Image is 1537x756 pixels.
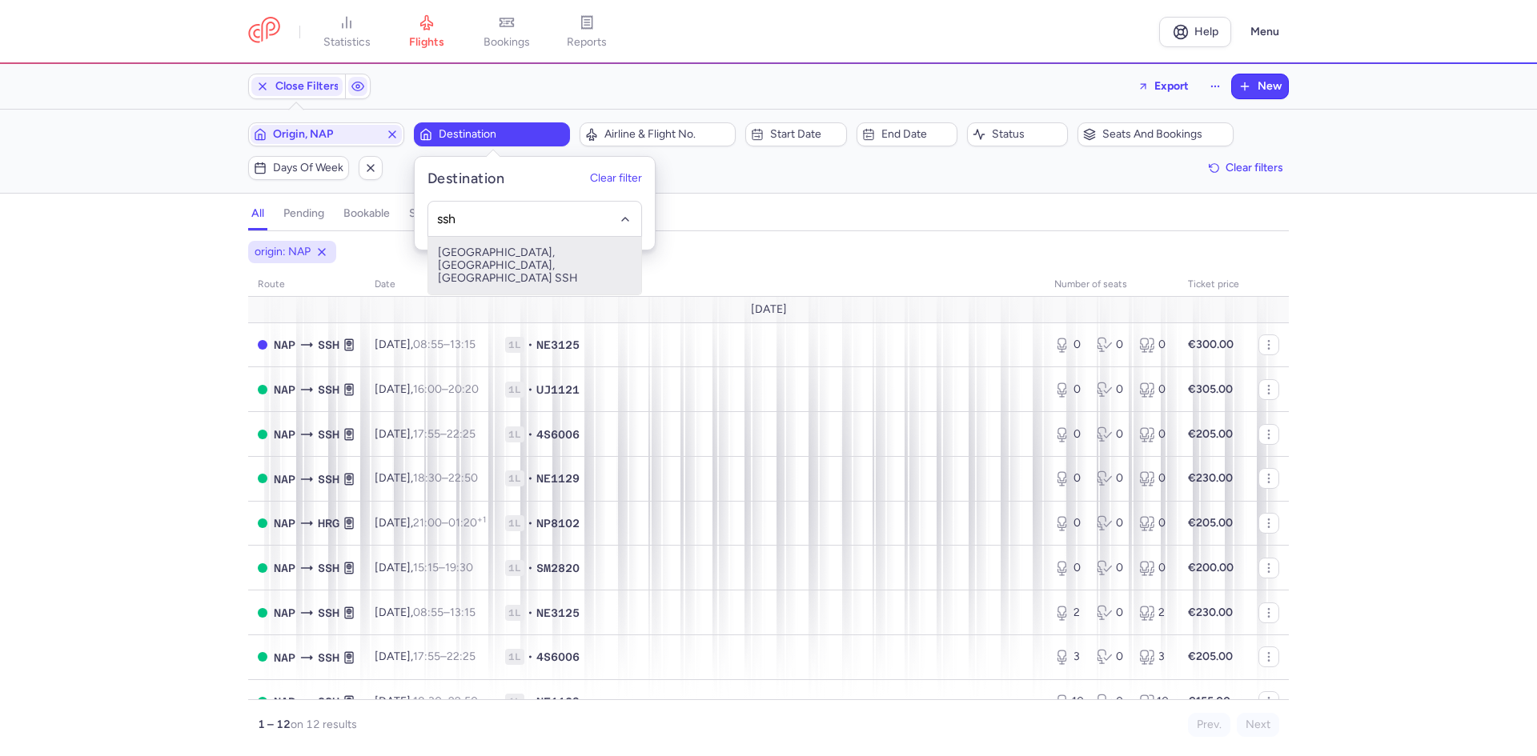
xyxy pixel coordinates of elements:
[1139,337,1169,353] div: 0
[450,606,476,619] time: 13:15
[413,694,442,708] time: 18:30
[528,470,533,486] span: •
[536,337,580,353] span: NE3125
[318,649,339,666] span: Sharm el-Sheikh International Airport, Sharm el-Sheikh, Egypt
[248,122,404,146] button: Origin, NAP
[536,560,580,576] span: SM2820
[318,426,339,443] span: SSH
[1232,74,1288,98] button: New
[413,338,476,351] span: –
[1188,338,1234,351] strong: €300.00
[1188,650,1233,663] strong: €205.00
[536,649,580,665] span: 4S6006
[881,128,952,141] span: End date
[505,382,524,398] span: 1L
[258,563,267,573] span: OPEN
[1054,470,1084,486] div: 0
[1139,605,1169,621] div: 2
[448,382,479,396] time: 20:20
[1097,560,1126,576] div: 0
[409,35,444,50] span: flights
[1139,560,1169,576] div: 0
[413,606,476,619] span: –
[274,693,295,710] span: Capodichino, Napoli, Italy
[484,35,530,50] span: bookings
[283,206,324,221] h4: pending
[413,516,486,530] span: –
[249,74,345,98] button: Close Filters
[1054,605,1084,621] div: 2
[1054,694,1084,710] div: 10
[967,122,1068,146] button: Status
[536,515,580,531] span: NP8102
[1188,471,1233,485] strong: €230.00
[745,122,846,146] button: Start date
[375,382,479,396] span: [DATE],
[528,560,533,576] span: •
[505,470,524,486] span: 1L
[528,649,533,665] span: •
[413,382,479,396] span: –
[1097,382,1126,398] div: 0
[1241,17,1289,47] button: Menu
[547,14,627,50] a: reports
[274,381,295,398] span: NAP
[505,649,524,665] span: 1L
[375,427,476,441] span: [DATE],
[1178,273,1249,297] th: Ticket price
[413,471,478,485] span: –
[375,471,478,485] span: [DATE],
[536,382,580,398] span: UJ1121
[318,470,339,488] span: Sharm el-Sheikh International Airport, Sharm el-Sheikh, Egypt
[307,14,387,50] a: statistics
[496,273,1045,297] th: Flight number
[251,206,264,221] h4: all
[258,474,267,483] span: OPEN
[318,559,339,577] span: SSH
[505,560,524,576] span: 1L
[1203,156,1289,180] button: Clear filters
[413,606,443,619] time: 08:55
[604,128,730,141] span: Airline & Flight No.
[1139,515,1169,531] div: 0
[291,718,357,731] span: on 12 results
[1188,427,1233,441] strong: €205.00
[1194,26,1218,38] span: Help
[505,694,524,710] span: 1L
[528,382,533,398] span: •
[413,561,439,574] time: 15:15
[274,559,295,577] span: Capodichino, Napoli, Italy
[318,336,339,354] span: Sharm el-Sheikh International Airport, Sharm el-Sheikh, Egypt
[1188,382,1233,396] strong: €305.00
[323,35,371,50] span: statistics
[248,17,280,46] a: CitizenPlane red outlined logo
[437,210,633,228] input: -searchbox
[413,650,440,663] time: 17:55
[467,14,547,50] a: bookings
[413,650,476,663] span: –
[1139,426,1169,442] div: 0
[258,430,267,439] span: OPEN
[528,426,533,442] span: •
[751,303,787,316] span: [DATE]
[1139,694,1169,710] div: 10
[1054,382,1084,398] div: 0
[375,338,476,351] span: [DATE],
[375,694,478,708] span: [DATE],
[1097,337,1126,353] div: 0
[274,604,295,622] span: Capodichino, Napoli, Italy
[258,518,267,528] span: OPEN
[1097,694,1126,710] div: 0
[1102,128,1228,141] span: Seats and bookings
[1097,426,1126,442] div: 0
[1226,162,1283,174] span: Clear filters
[1139,470,1169,486] div: 0
[580,122,736,146] button: Airline & Flight No.
[1054,649,1084,665] div: 3
[505,337,524,353] span: 1L
[1154,80,1189,92] span: Export
[1188,516,1233,530] strong: €205.00
[1097,470,1126,486] div: 0
[536,694,580,710] span: NE1129
[528,605,533,621] span: •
